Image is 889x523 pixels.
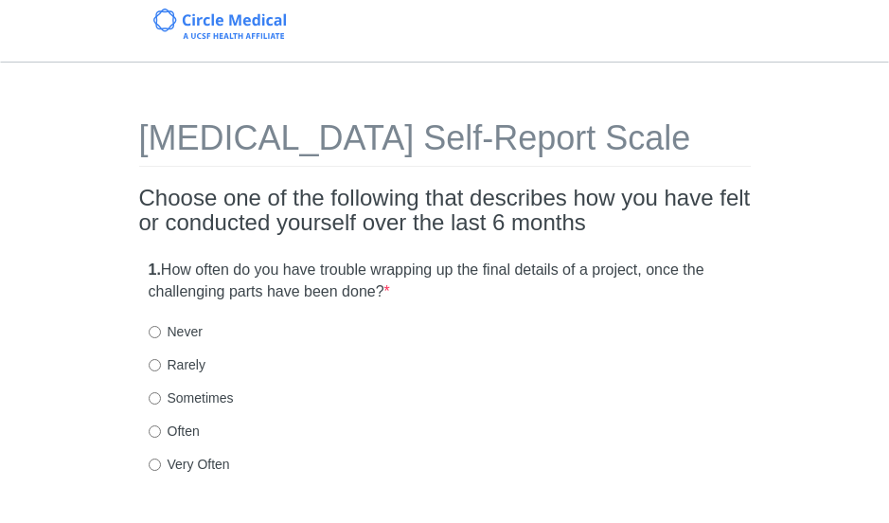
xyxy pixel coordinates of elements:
input: Very Often [149,459,161,471]
label: Never [149,322,203,341]
input: Rarely [149,359,161,371]
label: How often do you have trouble wrapping up the final details of a project, once the challenging pa... [149,260,741,303]
h1: [MEDICAL_DATA] Self-Report Scale [139,119,751,167]
h2: Choose one of the following that describes how you have felt or conducted yourself over the last ... [139,186,751,236]
img: Circle Medical Logo [153,9,287,39]
label: Very Often [149,455,230,474]
label: Sometimes [149,388,234,407]
input: Often [149,425,161,438]
input: Never [149,326,161,338]
input: Sometimes [149,392,161,405]
label: Often [149,422,200,441]
label: Rarely [149,355,205,374]
strong: 1. [149,261,161,278]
